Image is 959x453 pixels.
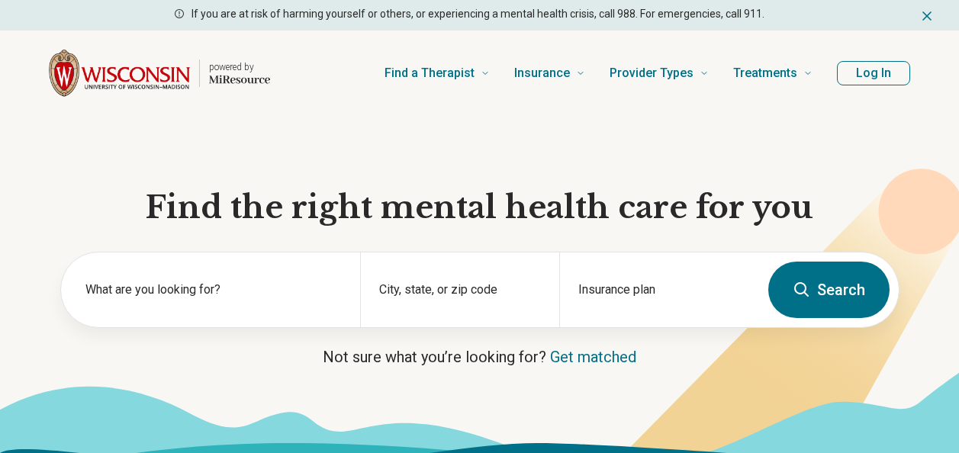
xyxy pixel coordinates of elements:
label: What are you looking for? [85,281,342,299]
h1: Find the right mental health care for you [60,188,899,227]
p: If you are at risk of harming yourself or others, or experiencing a mental health crisis, call 98... [191,6,764,22]
a: Insurance [514,43,585,104]
a: Treatments [733,43,813,104]
p: Not sure what you’re looking for? [60,346,899,368]
a: Get matched [550,348,636,366]
a: Home page [49,49,270,98]
button: Dismiss [919,6,935,24]
span: Insurance [514,63,570,84]
button: Search [768,262,890,318]
button: Log In [837,61,910,85]
span: Find a Therapist [385,63,475,84]
span: Treatments [733,63,797,84]
a: Provider Types [610,43,709,104]
a: Find a Therapist [385,43,490,104]
span: Provider Types [610,63,694,84]
p: powered by [209,61,270,73]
